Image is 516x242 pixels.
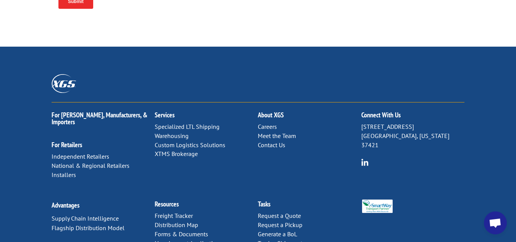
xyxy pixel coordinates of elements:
a: XTMS Brokerage [155,150,198,158]
h2: Tasks [258,201,361,211]
img: group-6 [361,159,369,166]
a: Freight Tracker [155,212,193,219]
h2: Connect With Us [361,112,464,122]
a: National & Regional Retailers [52,162,129,169]
a: Meet the Team [258,132,296,140]
a: For Retailers [52,140,82,149]
a: Installers [52,171,76,179]
a: About XGS [258,110,284,119]
a: Forms & Documents [155,230,208,238]
a: Generate a BoL [258,230,297,238]
span: Contact by Email [212,76,249,81]
a: Warehousing [155,132,189,140]
span: Last name [203,1,226,6]
a: Flagship Distribution Model [52,224,125,232]
a: Request a Quote [258,212,301,219]
a: Services [155,110,175,119]
img: Smartway_Logo [361,200,393,213]
a: Open chat [484,211,507,234]
a: Supply Chain Intelligence [52,214,119,222]
input: Contact by Email [205,75,210,80]
a: Careers [258,123,277,130]
a: Advantages [52,201,79,210]
a: Custom Logistics Solutions [155,141,225,149]
a: For [PERSON_NAME], Manufacturers, & Importers [52,110,147,126]
span: Contact by Phone [212,86,251,92]
span: Phone number [203,32,236,38]
a: Specialized LTL Shipping [155,123,220,130]
span: Contact Preference [203,63,246,69]
p: [STREET_ADDRESS] [GEOGRAPHIC_DATA], [US_STATE] 37421 [361,122,464,149]
input: Contact by Phone [205,86,210,91]
a: Independent Retailers [52,153,109,160]
a: Distribution Map [155,221,198,229]
a: Request a Pickup [258,221,302,229]
a: Resources [155,200,179,208]
a: Contact Us [258,141,285,149]
img: XGS_Logos_ALL_2024_All_White [52,74,76,93]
